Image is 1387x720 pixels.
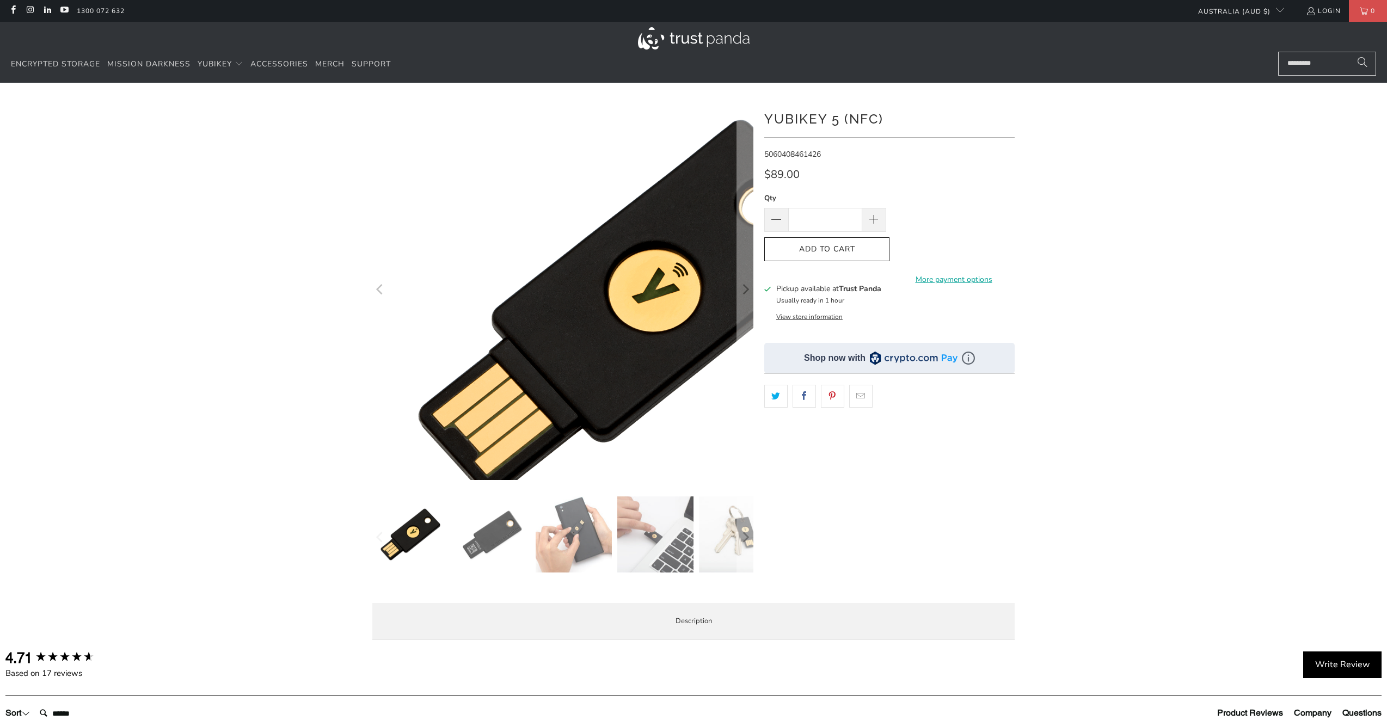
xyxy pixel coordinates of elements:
[638,27,750,50] img: Trust Panda Australia
[11,59,100,69] span: Encrypted Storage
[25,7,34,15] a: Trust Panda Australia on Instagram
[764,149,821,159] span: 5060408461426
[893,274,1015,286] a: More payment options
[776,296,844,305] small: Usually ready in 1 hour
[372,496,449,573] img: YubiKey 5 (NFC) - Trust Panda
[107,52,191,77] a: Mission Darkness
[1217,707,1283,719] div: Product Reviews
[372,603,1015,639] label: Description
[764,107,1015,129] h1: YubiKey 5 (NFC)
[8,7,17,15] a: Trust Panda Australia on Facebook
[372,99,389,480] button: Previous
[737,99,754,480] button: Next
[764,237,889,262] button: Add to Cart
[5,648,120,668] div: Overall product rating out of 5: 4.71
[107,59,191,69] span: Mission Darkness
[250,59,308,69] span: Accessories
[1306,5,1341,17] a: Login
[821,385,844,408] a: Share this on Pinterest
[804,352,866,364] div: Shop now with
[737,496,754,578] button: Next
[11,52,100,77] a: Encrypted Storage
[198,52,243,77] summary: YubiKey
[849,385,873,408] a: Email this to a friend
[250,52,308,77] a: Accessories
[764,167,800,182] span: $89.00
[776,283,881,294] h3: Pickup available at
[357,29,915,587] img: yubikey-5-nfc-547693_5000x.png
[764,385,788,408] a: Share this on Twitter
[1294,707,1331,719] div: Company
[35,650,95,665] div: 4.71 star rating
[11,52,391,77] nav: Translation missing: en.navigation.header.main_nav
[776,312,843,321] button: View store information
[198,59,232,69] span: YubiKey
[1342,707,1382,719] div: Questions
[764,192,886,204] label: Qty
[77,5,125,17] a: 1300 072 632
[352,59,391,69] span: Support
[59,7,69,15] a: Trust Panda Australia on YouTube
[372,99,753,480] a: YubiKey 5 (NFC) - Trust Panda
[1278,52,1376,76] input: Search...
[352,52,391,77] a: Support
[5,668,120,679] div: Based on 17 reviews
[5,648,32,668] div: 4.71
[839,284,881,294] b: Trust Panda
[315,59,345,69] span: Merch
[42,7,52,15] a: Trust Panda Australia on LinkedIn
[536,496,612,573] img: YubiKey 5 (NFC) - Trust Panda
[5,707,30,719] div: Sort
[617,496,693,573] img: YubiKey 5 (NFC) - Trust Panda
[454,496,530,573] img: YubiKey 5 (NFC) - Trust Panda
[1303,651,1382,679] div: Write Review
[793,385,816,408] a: Share this on Facebook
[315,52,345,77] a: Merch
[776,245,878,254] span: Add to Cart
[699,496,775,573] img: YubiKey 5 (NFC) - Trust Panda
[372,496,389,578] button: Previous
[1349,52,1376,76] button: Search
